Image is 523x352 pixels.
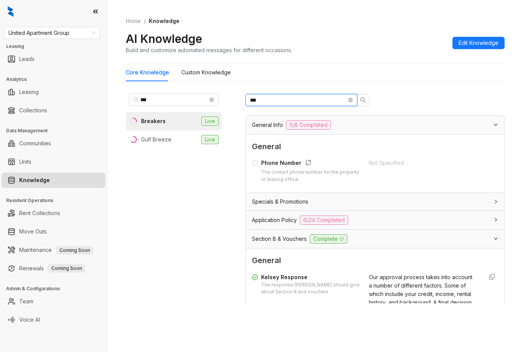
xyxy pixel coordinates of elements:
span: Coming Soon [56,246,93,255]
li: Team [2,294,105,309]
span: United Apartment Group [8,27,95,39]
span: search [360,97,366,103]
div: The response [PERSON_NAME] should give about Section 8 and vouchers [261,281,360,296]
span: close-circle [209,97,214,102]
span: expanded [493,236,498,241]
span: expanded [493,122,498,127]
a: Voice AI [19,312,40,327]
div: Core Knowledge [126,68,169,77]
a: Communities [19,136,51,151]
a: Move Outs [19,224,47,239]
div: Kelsey Response [261,273,360,281]
a: Knowledge [19,173,50,188]
span: General [252,141,498,153]
span: Section 8 & Vouchers [252,235,307,243]
div: Breakers [141,117,166,125]
div: Specials & Promotions [246,193,504,211]
h2: AI Knowledge [126,31,202,46]
h3: Admin & Configurations [6,285,107,292]
div: Gulf Breeze [141,135,171,144]
span: General Info [252,121,283,129]
li: Renewals [2,261,105,276]
div: Custom Knowledge [181,68,231,77]
li: Rent Collections [2,206,105,221]
span: collapsed [493,217,498,222]
span: Live [201,135,219,144]
a: RenewalsComing Soon [19,261,85,276]
span: Live [201,117,219,126]
span: 6/24 Completed [300,215,348,225]
li: Leads [2,51,105,67]
li: Communities [2,136,105,151]
button: Edit Knowledge [452,37,505,49]
li: Knowledge [2,173,105,188]
a: Home [124,17,142,25]
span: search [133,97,139,102]
span: 5/8 Completed [286,120,331,130]
li: Voice AI [2,312,105,327]
h3: Resident Operations [6,197,107,204]
h3: Analytics [6,76,107,83]
li: Move Outs [2,224,105,239]
span: close-circle [348,98,353,102]
div: Not Specified [369,159,477,167]
div: General Info5/8 Completed [246,116,504,134]
a: Team [19,294,33,309]
li: Units [2,154,105,169]
div: The contact phone number for the property or leasing office. [261,169,360,183]
a: Leads [19,51,35,67]
span: collapsed [493,199,498,204]
span: Complete [310,234,347,243]
li: Collections [2,103,105,118]
li: / [144,17,146,25]
a: Units [19,154,31,169]
div: Application Policy6/24 Completed [246,211,504,229]
li: Maintenance [2,242,105,258]
h3: Data Management [6,127,107,134]
span: Application Policy [252,216,297,224]
span: Knowledge [149,18,179,24]
span: General [252,255,498,266]
span: Coming Soon [48,264,85,273]
h3: Leasing [6,43,107,50]
a: Leasing [19,84,39,100]
span: Edit Knowledge [459,39,498,47]
span: Specials & Promotions [252,197,308,206]
div: Section 8 & VouchersComplete [246,230,504,248]
li: Leasing [2,84,105,100]
img: logo [8,6,13,17]
div: Build and customize automated messages for different occasions. [126,46,292,54]
div: Phone Number [261,159,360,169]
a: Rent Collections [19,206,60,221]
a: Collections [19,103,47,118]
